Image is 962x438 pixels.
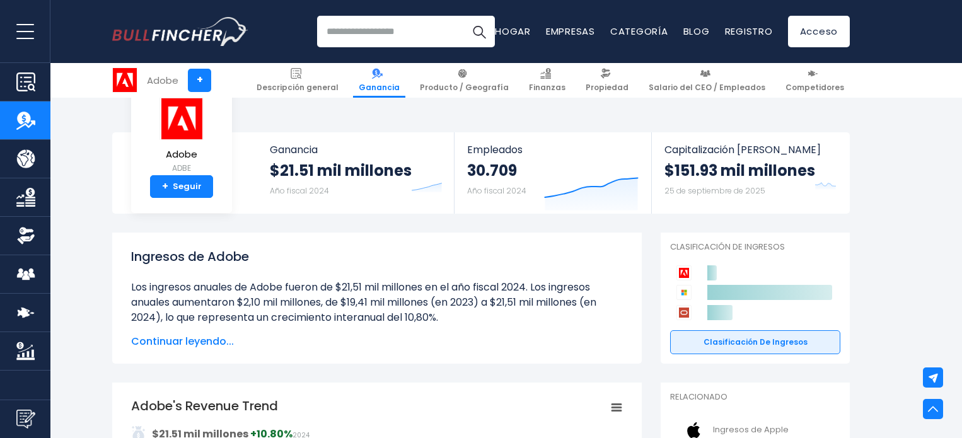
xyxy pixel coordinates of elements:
img: Logotipo de Bullfincher [112,17,248,46]
a: + [188,69,211,92]
font: $21.51 mil millones [270,160,412,181]
a: Producto / Geografía [414,63,514,98]
a: Blog [683,25,710,38]
font: Finanzas [529,82,565,93]
font: Acceso [800,25,838,38]
a: Categoría [610,25,668,38]
a: +Seguir [150,175,213,198]
tspan: Adobe's Revenue Trend [131,397,278,415]
font: Ganancia [270,142,318,157]
a: Capitalización [PERSON_NAME] $151.93 mil millones 25 de septiembre de 2025 [652,132,849,214]
font: Producto / Geografía [420,82,509,93]
font: Empleados [467,142,523,157]
font: Competidores [785,82,844,93]
font: + [197,72,203,87]
img: Logotipo de la competencia de Oracle Corporation [676,305,692,320]
img: Logotipo de ADBE [113,68,137,92]
img: Logotipo de la competencia de Adobe [676,265,692,280]
button: Buscar [463,16,495,47]
a: Empresas [546,25,595,38]
font: Año fiscal 2024 [467,185,526,196]
img: Logotipo de la competencia de Microsoft Corporation [676,285,692,300]
font: Ingresos de Apple [713,424,789,435]
font: Ganancia [359,82,400,93]
a: Hogar [495,25,531,38]
font: Relacionado [670,391,727,403]
font: Propiedad [586,82,629,93]
a: Empleados 30.709 Año fiscal 2024 [455,132,651,214]
a: Ganancia [353,63,405,98]
font: Adobe [147,74,178,87]
font: 30.709 [467,160,517,181]
a: Clasificación de ingresos [670,330,840,354]
font: Continuar leyendo... [131,334,234,349]
img: Logotipo de ADBE [159,98,204,140]
font: Descripción general [257,82,339,93]
font: Clasificación de ingresos [704,337,808,347]
font: Año fiscal 2024 [270,185,329,196]
a: Finanzas [523,63,571,98]
a: Propiedad [580,63,634,98]
font: + [162,179,168,193]
font: Seguir [173,180,202,192]
a: Descripción general [251,63,344,98]
a: Adobe ADBE [159,97,204,176]
font: Adobe [166,147,197,161]
font: Los ingresos anuales de Adobe fueron de $21,51 mil millones en el año fiscal 2024. Los ingresos a... [131,280,596,325]
a: Ir a la página de inicio [112,17,248,46]
a: Registro [725,25,773,38]
font: Clasificación de ingresos [670,241,785,253]
font: 25 de septiembre de 2025 [664,185,765,196]
img: Propiedad [16,226,35,245]
font: $151.93 mil millones [664,160,815,181]
a: Acceso [788,16,850,47]
font: ADBE [172,163,191,173]
font: Salario del CEO / Empleados [649,82,765,93]
font: Ingresos de Adobe [131,248,249,265]
a: Competidores [780,63,850,98]
font: Capitalización [PERSON_NAME] [664,142,821,157]
a: Salario del CEO / Empleados [643,63,771,98]
a: Ganancia $21.51 mil millones Año fiscal 2024 [257,132,455,214]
